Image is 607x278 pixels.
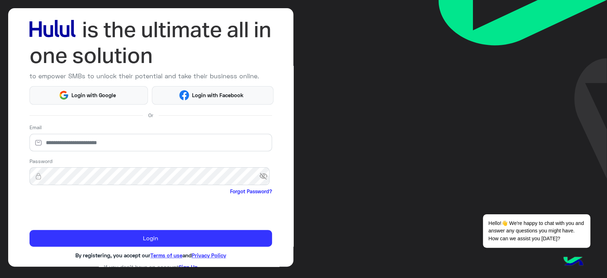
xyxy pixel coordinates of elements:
[152,86,273,105] button: Login with Facebook
[30,17,272,69] img: hululLoginTitle_EN.svg
[30,86,148,105] button: Login with Google
[75,252,150,258] span: By registering, you accept our
[179,90,190,100] img: Facebook
[69,91,119,99] span: Login with Google
[182,252,192,258] span: and
[30,124,42,131] label: Email
[561,250,586,274] img: hulul-logo.png
[59,90,69,100] img: Google
[150,252,182,258] a: Terms of use
[230,188,272,195] a: Forgot Password?
[192,252,226,258] a: Privacy Policy
[30,173,47,180] img: lock
[30,157,53,165] label: Password
[30,139,47,146] img: email
[30,230,272,247] button: Login
[483,214,590,248] span: Hello!👋 We're happy to chat with you and answer any questions you might have. How can we assist y...
[179,264,198,270] a: Sign Up
[30,197,138,225] iframe: reCAPTCHA
[259,170,272,183] span: visibility_off
[148,111,153,119] span: Or
[30,71,272,81] p: to empower SMBs to unlock their potential and take their business online.
[30,264,272,270] h6: If you don’t have an account
[189,91,246,99] span: Login with Facebook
